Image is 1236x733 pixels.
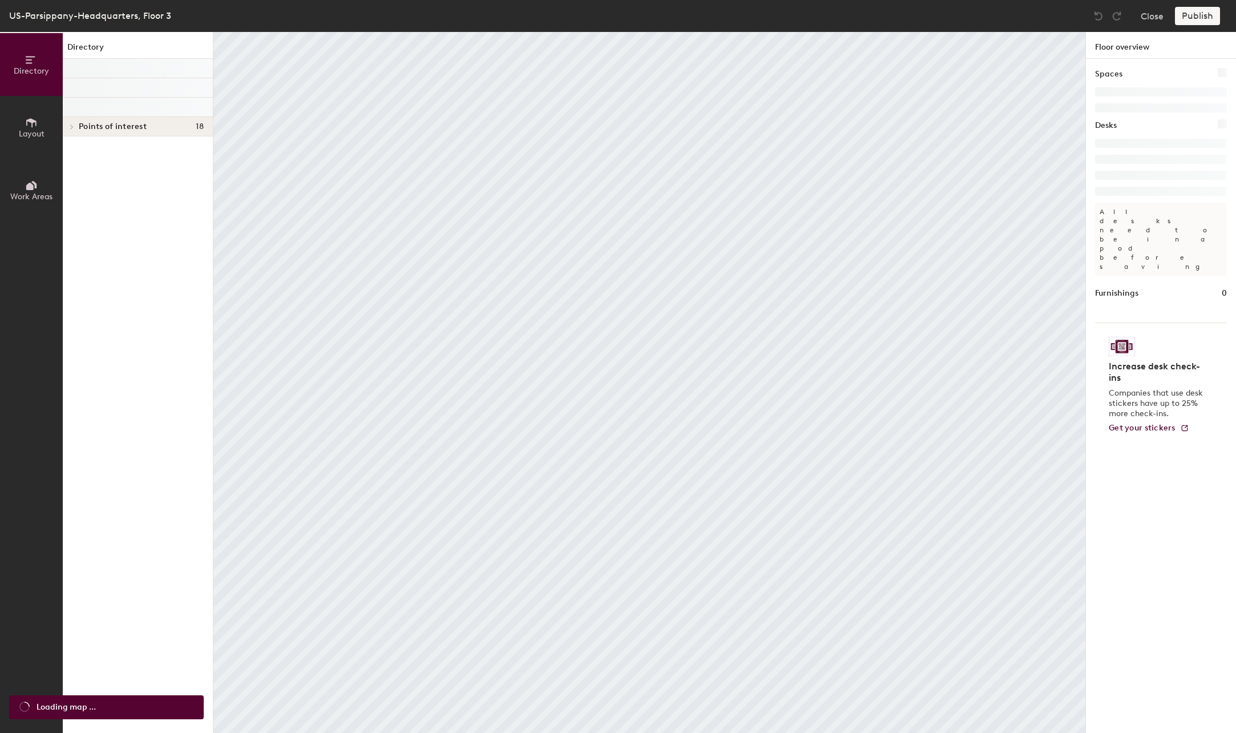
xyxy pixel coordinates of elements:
img: Redo [1111,10,1122,22]
span: 18 [196,122,204,131]
h1: Floor overview [1086,32,1236,59]
p: Companies that use desk stickers have up to 25% more check-ins. [1109,388,1206,419]
h1: Directory [63,41,213,59]
div: US-Parsippany-Headquarters, Floor 3 [9,9,171,23]
h4: Increase desk check-ins [1109,361,1206,384]
h1: Spaces [1095,68,1122,80]
span: Work Areas [10,192,52,202]
h1: 0 [1222,287,1227,300]
span: Directory [14,66,49,76]
canvas: Map [213,32,1085,733]
h1: Desks [1095,119,1117,132]
a: Get your stickers [1109,424,1189,433]
img: Undo [1093,10,1104,22]
button: Close [1141,7,1164,25]
span: Loading map ... [37,701,96,714]
p: All desks need to be in a pod before saving [1095,203,1227,276]
span: Get your stickers [1109,423,1176,433]
img: Sticker logo [1109,337,1135,356]
span: Points of interest [79,122,147,131]
span: Layout [19,129,45,139]
h1: Furnishings [1095,287,1138,300]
